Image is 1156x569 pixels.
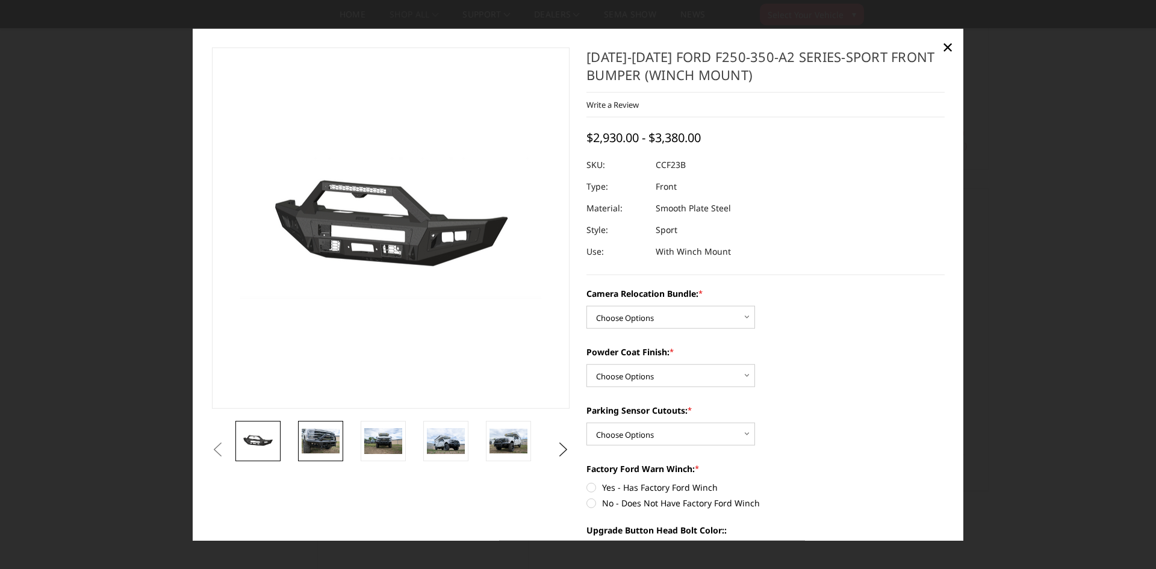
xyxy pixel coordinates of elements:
label: Parking Sensor Cutouts: [586,404,945,417]
iframe: Chat Widget [1096,511,1156,569]
img: 2023-2025 Ford F250-350-A2 Series-Sport Front Bumper (winch mount) [427,428,465,453]
img: 2023-2025 Ford F250-350-A2 Series-Sport Front Bumper (winch mount) [302,428,340,453]
label: Yes - Has Factory Ford Winch [586,481,945,494]
label: Camera Relocation Bundle: [586,287,945,300]
span: × [942,34,953,60]
dt: SKU: [586,154,647,176]
dd: Sport [656,219,677,241]
label: Factory Ford Warn Winch: [586,462,945,475]
h1: [DATE]-[DATE] Ford F250-350-A2 Series-Sport Front Bumper (winch mount) [586,48,945,93]
img: 2023-2025 Ford F250-350-A2 Series-Sport Front Bumper (winch mount) [364,428,402,453]
dt: Use: [586,241,647,263]
dd: With Winch Mount [656,241,731,263]
dt: Material: [586,197,647,219]
dd: Smooth Plate Steel [656,197,731,219]
button: Previous [209,441,227,459]
label: No - Does Not Have Factory Ford Winch [586,497,945,509]
dd: CCF23B [656,154,686,176]
dt: Style: [586,219,647,241]
span: $2,930.00 - $3,380.00 [586,129,701,146]
img: 2023-2025 Ford F250-350-A2 Series-Sport Front Bumper (winch mount) [489,428,527,453]
dd: Front [656,176,677,197]
button: Next [555,441,573,459]
a: Write a Review [586,99,639,110]
img: 2023-2025 Ford F250-350-A2 Series-Sport Front Bumper (winch mount) [239,432,277,450]
a: 2023-2025 Ford F250-350-A2 Series-Sport Front Bumper (winch mount) [212,48,570,409]
dt: Type: [586,176,647,197]
label: Upgrade Button Head Bolt Color:: [586,524,945,536]
a: Close [938,37,957,57]
label: Powder Coat Finish: [586,346,945,358]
